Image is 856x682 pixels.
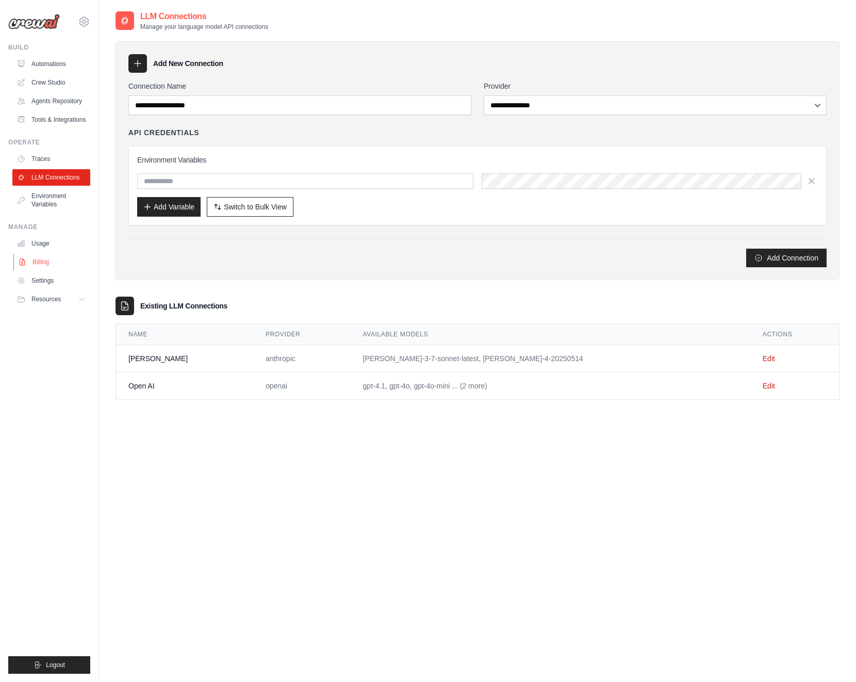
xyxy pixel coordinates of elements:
[128,127,199,138] h4: API Credentials
[8,138,90,147] div: Operate
[12,291,90,307] button: Resources
[224,202,287,212] span: Switch to Bulk View
[12,169,90,186] a: LLM Connections
[128,81,471,91] label: Connection Name
[12,74,90,91] a: Crew Studio
[137,197,201,217] button: Add Variable
[116,372,253,400] td: Open AI
[351,324,750,345] th: Available Models
[253,345,350,372] td: anthropic
[140,301,227,311] h3: Existing LLM Connections
[253,324,350,345] th: Provider
[8,43,90,52] div: Build
[13,254,91,270] a: Billing
[12,56,90,72] a: Automations
[46,661,65,669] span: Logout
[12,151,90,167] a: Traces
[351,345,750,372] td: [PERSON_NAME]-3-7-sonnet-latest, [PERSON_NAME]-4-20250514
[207,197,293,217] button: Switch to Bulk View
[750,324,839,345] th: Actions
[746,249,827,267] button: Add Connection
[12,272,90,289] a: Settings
[116,345,253,372] td: [PERSON_NAME]
[140,10,268,23] h2: LLM Connections
[116,324,253,345] th: Name
[12,235,90,252] a: Usage
[8,223,90,231] div: Manage
[763,382,775,390] a: Edit
[253,372,350,400] td: openai
[763,354,775,363] a: Edit
[8,656,90,674] button: Logout
[484,81,827,91] label: Provider
[153,58,223,69] h3: Add New Connection
[351,372,750,400] td: gpt-4.1, gpt-4o, gpt-4o-mini ... (2 more)
[12,111,90,128] a: Tools & Integrations
[8,14,60,29] img: Logo
[140,23,268,31] p: Manage your language model API connections
[12,93,90,109] a: Agents Repository
[31,295,61,303] span: Resources
[12,188,90,213] a: Environment Variables
[137,155,818,165] h3: Environment Variables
